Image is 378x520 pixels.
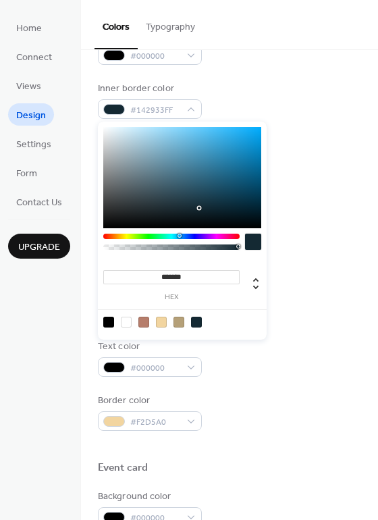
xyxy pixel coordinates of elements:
span: Home [16,22,42,36]
a: Form [8,161,45,184]
span: Settings [16,138,51,152]
div: rgb(182, 125, 107) [138,317,149,328]
span: Connect [16,51,52,65]
span: Form [16,167,37,181]
span: #F2D5A0 [130,415,180,430]
span: #000000 [130,361,180,375]
div: rgb(181, 160, 120) [173,317,184,328]
a: Design [8,103,54,126]
span: Design [16,109,46,123]
span: #142933FF [130,103,180,118]
label: hex [103,294,240,301]
a: Home [8,16,50,38]
div: rgb(255, 255, 255) [121,317,132,328]
div: Background color [98,490,199,504]
div: Border color [98,394,199,408]
span: Views [16,80,41,94]
div: Text color [98,340,199,354]
div: Event card [98,461,148,475]
div: rgb(242, 213, 160) [156,317,167,328]
span: Upgrade [18,240,60,255]
a: Connect [8,45,60,68]
div: Inner border color [98,82,199,96]
a: Settings [8,132,59,155]
div: rgb(20, 41, 51) [191,317,202,328]
span: #000000 [130,49,180,63]
button: Upgrade [8,234,70,259]
span: Contact Us [16,196,62,210]
div: rgb(0, 0, 0) [103,317,114,328]
a: Contact Us [8,190,70,213]
a: Views [8,74,49,97]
